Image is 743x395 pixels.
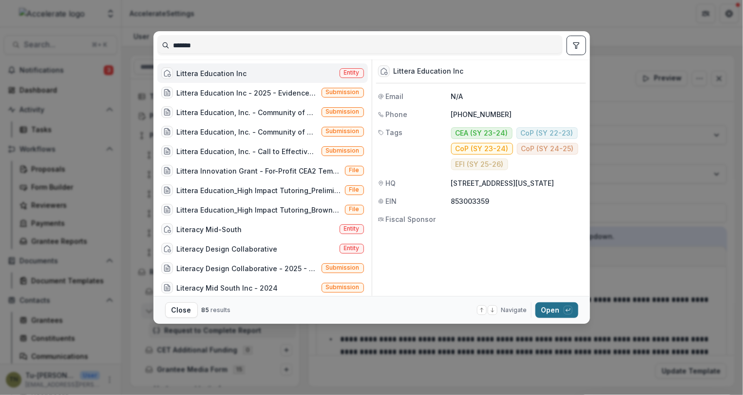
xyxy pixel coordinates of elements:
span: Entity [344,245,360,252]
span: EFI (SY 25-26) [456,160,504,169]
span: Navigate [501,306,527,315]
span: CoP (SY 23-24) [456,145,509,153]
span: EIN [386,196,397,206]
span: results [211,306,231,314]
span: Submission [326,264,360,271]
span: Submission [326,108,360,115]
span: File [349,186,360,193]
p: [PHONE_NUMBER] [451,109,584,119]
div: Littera Education Inc [177,68,247,79]
span: Fiscal Sponsor [386,214,436,224]
span: CoP (SY 22-23) [521,129,573,138]
button: Close [165,302,198,318]
span: Submission [326,147,360,154]
p: 853003359 [451,196,584,206]
div: Littera Education, Inc. - Community of Practice - 1 [177,127,318,137]
p: N/A [451,91,584,101]
div: Literacy Mid-South [177,224,242,235]
span: Submission [326,284,360,291]
span: File [349,206,360,213]
span: CEA (SY 23-24) [456,129,508,138]
span: HQ [386,178,396,188]
span: Submission [326,128,360,135]
div: Littera Education, Inc. - Call to Effective Action - 1 [177,146,318,157]
button: toggle filters [567,36,586,55]
span: Submission [326,89,360,96]
span: 85 [202,306,210,314]
span: Entity [344,69,360,76]
span: Phone [386,109,408,119]
p: [STREET_ADDRESS][US_STATE] [451,178,584,188]
div: Littera Education, Inc. - Community of Practice - 2 [177,107,318,118]
div: Literacy Design Collaborative - 2025 - Call for Effective Technology Grant Application [177,263,318,274]
button: Open [535,302,578,318]
div: Littera Innovation Grant - For-Profit CEA2 Template Grant Agreement.docx [177,166,341,176]
span: Email [386,91,404,101]
span: Tags [386,127,403,138]
div: Literacy Design Collaborative [177,244,278,254]
div: Littera Education Inc - 2025 - Evidence for Impact Letter of Interest Form [177,88,318,98]
span: Entity [344,225,360,232]
span: File [349,167,360,174]
div: Littera Education Inc [394,67,464,76]
span: CoP (SY 24-25) [521,145,574,153]
div: Literacy Mid South Inc - 2024 [177,283,278,293]
div: Littera Education_High Impact Tutoring_Brown University Annenberg Institute Paper.pdf [177,205,341,215]
div: Littera Education_High Impact Tutoring_Preliminary Prior Evaluation Results.pdf [177,185,341,196]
